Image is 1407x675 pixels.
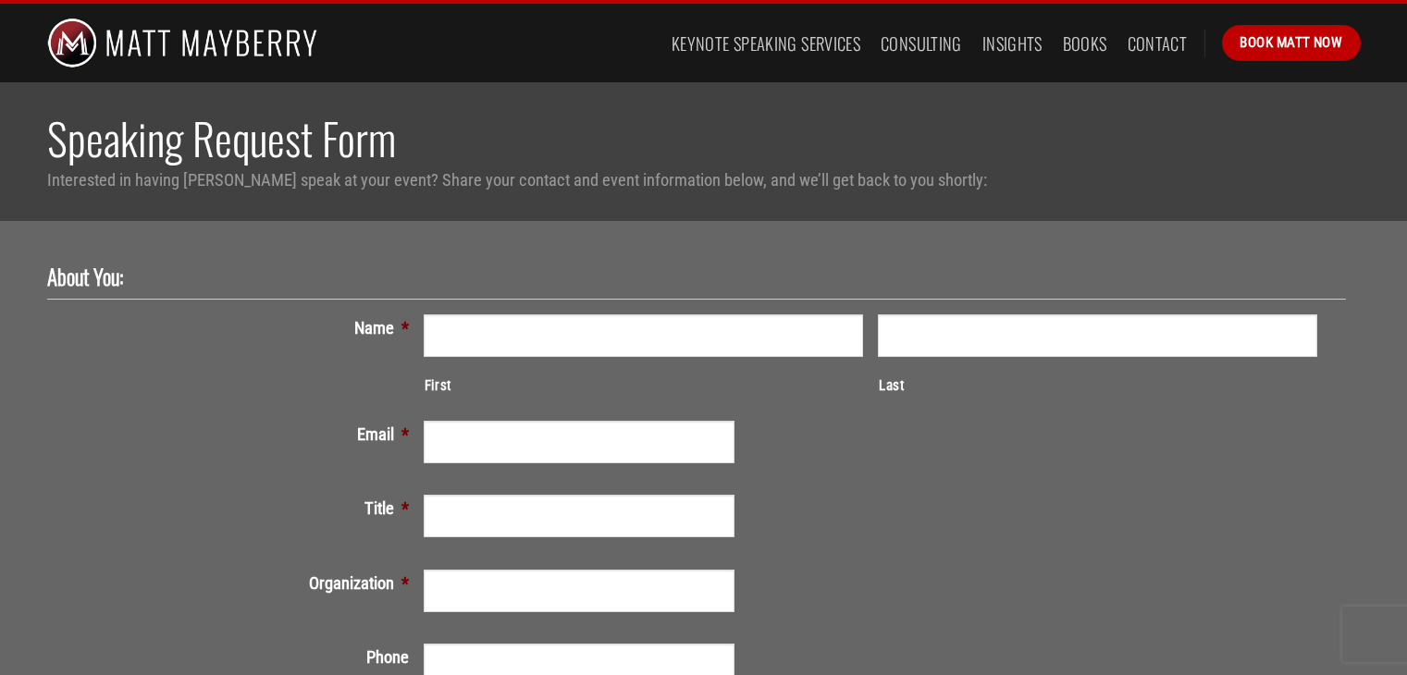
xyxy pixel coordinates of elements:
label: Last [879,375,1317,398]
label: Title [47,495,424,522]
a: Keynote Speaking Services [672,27,860,60]
span: Book Matt Now [1240,31,1342,54]
a: Consulting [881,27,962,60]
span: Speaking Request Form [47,105,396,170]
a: Contact [1128,27,1188,60]
img: Matt Mayberry [47,4,318,82]
label: Organization [47,570,424,596]
a: Book Matt Now [1222,25,1360,60]
a: Books [1063,27,1107,60]
p: Interested in having [PERSON_NAME] speak at your event? Share your contact and event information ... [47,166,1361,193]
label: Name [47,314,424,341]
h2: About You: [47,264,1331,291]
label: Phone [47,644,424,670]
label: First [425,375,863,398]
a: Insights [982,27,1043,60]
label: Email [47,421,424,448]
